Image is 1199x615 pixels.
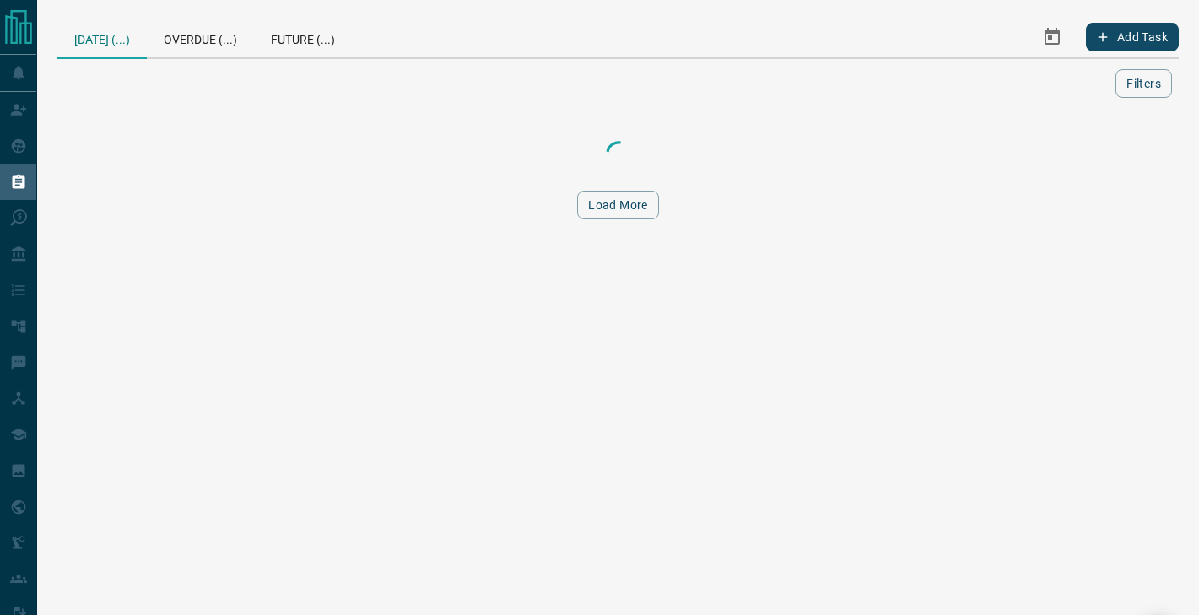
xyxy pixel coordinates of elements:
[254,17,352,57] div: Future (...)
[577,191,659,219] button: Load More
[57,17,147,59] div: [DATE] (...)
[1086,23,1179,51] button: Add Task
[1115,69,1172,98] button: Filters
[1032,17,1072,57] button: Select Date Range
[147,17,254,57] div: Overdue (...)
[534,137,703,170] div: Loading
